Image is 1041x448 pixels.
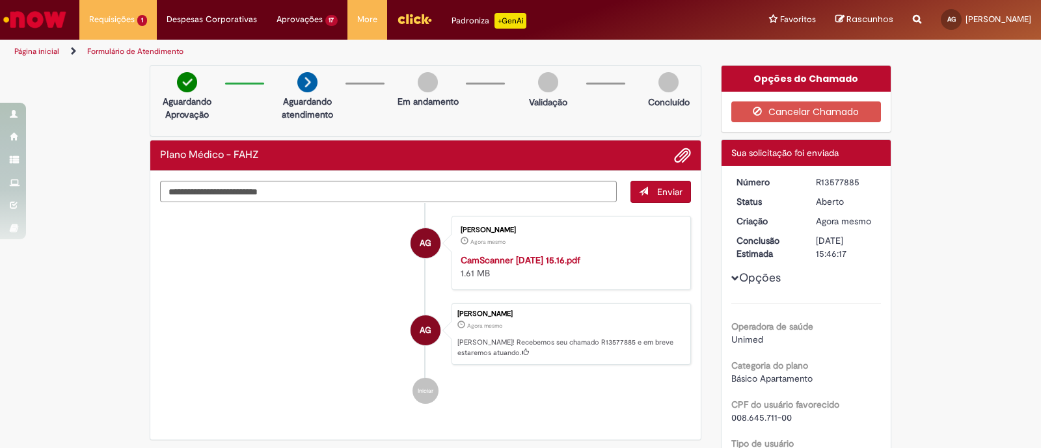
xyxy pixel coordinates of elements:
img: img-circle-grey.png [418,72,438,92]
textarea: Digite sua mensagem aqui... [160,181,617,203]
dt: Conclusão Estimada [727,234,807,260]
a: Formulário de Atendimento [87,46,183,57]
p: Validação [529,96,567,109]
span: Agora mesmo [467,322,502,330]
dt: Criação [727,215,807,228]
div: [PERSON_NAME] [461,226,677,234]
div: [PERSON_NAME] [457,310,684,318]
span: Agora mesmo [816,215,871,227]
div: 29/09/2025 15:46:13 [816,215,876,228]
img: img-circle-grey.png [538,72,558,92]
span: Agora mesmo [470,238,506,246]
p: +GenAi [494,13,526,29]
b: Operadora de saúde [731,321,813,332]
img: check-circle-green.png [177,72,197,92]
span: Unimed [731,334,763,345]
div: 1.61 MB [461,254,677,280]
span: More [357,13,377,26]
b: Categoria do plano [731,360,808,371]
div: Aberto [816,195,876,208]
time: 29/09/2025 15:46:13 [816,215,871,227]
span: AG [420,315,431,346]
img: arrow-next.png [297,72,318,92]
dt: Número [727,176,807,189]
span: AG [420,228,431,259]
p: Concluído [648,96,690,109]
span: [PERSON_NAME] [966,14,1031,25]
h2: Plano Médico - FAHZ Histórico de tíquete [160,150,259,161]
div: Aislan Ribeiro Gomes [411,315,440,345]
a: Página inicial [14,46,59,57]
span: Básico Apartamento [731,373,813,384]
a: Rascunhos [835,14,893,26]
p: Em andamento [398,95,459,108]
div: [DATE] 15:46:17 [816,234,876,260]
a: CamScanner [DATE] 15.16.pdf [461,254,580,266]
button: Adicionar anexos [674,147,691,164]
p: [PERSON_NAME]! Recebemos seu chamado R13577885 e em breve estaremos atuando. [457,337,684,358]
time: 29/09/2025 15:46:13 [467,322,502,330]
img: img-circle-grey.png [658,72,679,92]
li: Aislan Ribeiro Gomes [160,303,691,365]
button: Cancelar Chamado [731,101,882,122]
dt: Status [727,195,807,208]
div: Padroniza [452,13,526,29]
img: ServiceNow [1,7,68,33]
div: Opções do Chamado [722,66,891,92]
span: Enviar [657,186,683,198]
span: 1 [137,15,147,26]
ul: Histórico de tíquete [160,203,691,417]
span: Favoritos [780,13,816,26]
div: Aislan Ribeiro Gomes [411,228,440,258]
span: Despesas Corporativas [167,13,257,26]
p: Aguardando atendimento [276,95,339,121]
span: Rascunhos [846,13,893,25]
span: 008.645.711-00 [731,412,792,423]
button: Enviar [630,181,691,203]
ul: Trilhas de página [10,40,684,64]
div: R13577885 [816,176,876,189]
span: 17 [325,15,338,26]
b: CPF do usuário favorecido [731,399,839,410]
span: AG [947,15,956,23]
span: Sua solicitação foi enviada [731,147,839,159]
span: Requisições [89,13,135,26]
p: Aguardando Aprovação [155,95,219,121]
span: Aprovações [277,13,323,26]
img: click_logo_yellow_360x200.png [397,9,432,29]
